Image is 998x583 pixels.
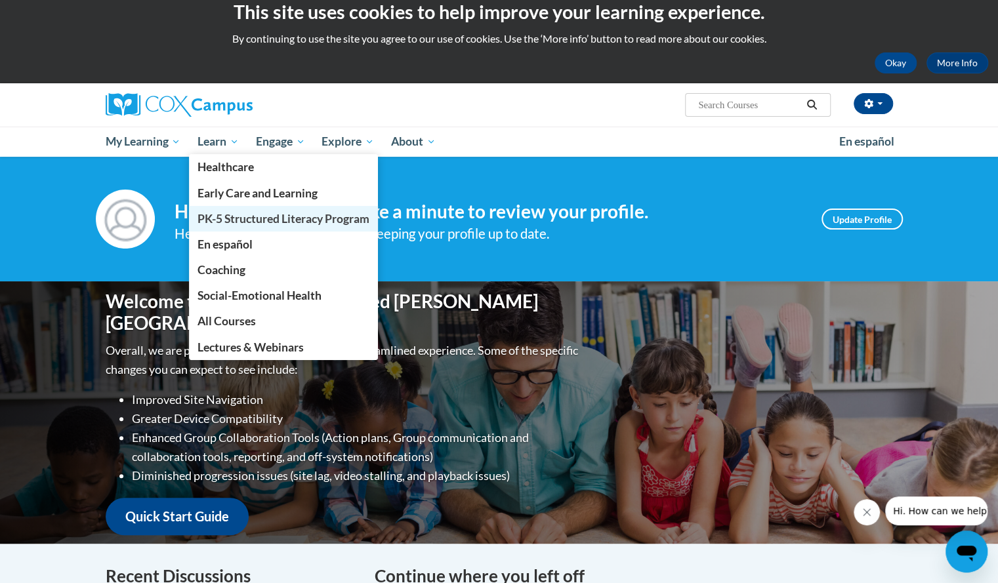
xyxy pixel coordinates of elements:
a: Lectures & Webinars [189,334,378,360]
span: Learn [198,134,239,150]
img: Cox Campus [106,93,253,117]
a: Learn [189,127,247,157]
h1: Welcome to the new and improved [PERSON_NAME][GEOGRAPHIC_DATA] [106,291,581,334]
li: Diminished progression issues (site lag, video stalling, and playback issues) [132,466,581,485]
span: PK-5 Structured Literacy Program [198,212,369,226]
a: Explore [313,127,383,157]
a: Cox Campus [106,93,355,117]
a: Quick Start Guide [106,498,249,535]
a: Social-Emotional Health [189,283,378,308]
a: Coaching [189,257,378,283]
span: Healthcare [198,160,254,174]
a: Update Profile [821,209,903,230]
h4: Hi [PERSON_NAME]! Take a minute to review your profile. [175,201,802,223]
div: Main menu [86,127,913,157]
li: Enhanced Group Collaboration Tools (Action plans, Group communication and collaboration tools, re... [132,428,581,466]
a: My Learning [97,127,190,157]
span: Lectures & Webinars [198,340,304,354]
p: By continuing to use the site you agree to our use of cookies. Use the ‘More info’ button to read... [10,31,988,46]
a: PK-5 Structured Literacy Program [189,206,378,231]
span: Engage [256,134,305,150]
span: My Learning [105,134,180,150]
div: Help improve your experience by keeping your profile up to date. [175,223,802,245]
button: Search [802,97,821,113]
span: En español [839,134,894,148]
img: Profile Image [96,190,155,249]
a: About [383,127,444,157]
iframe: Message from company [885,496,988,525]
button: Account Settings [854,93,893,114]
a: More Info [926,52,988,73]
span: Explore [322,134,374,150]
a: Healthcare [189,154,378,180]
a: Early Care and Learning [189,180,378,206]
input: Search Courses [697,97,802,113]
li: Greater Device Compatibility [132,409,581,428]
span: Early Care and Learning [198,186,318,200]
iframe: Button to launch messaging window [946,531,988,573]
iframe: Close message [854,499,880,525]
span: Social-Emotional Health [198,289,322,302]
a: Engage [247,127,314,157]
button: Okay [875,52,917,73]
p: Overall, we are proud to provide you with a more streamlined experience. Some of the specific cha... [106,341,581,379]
a: En español [189,231,378,257]
span: Hi. How can we help? [8,9,106,20]
a: En español [831,128,903,155]
li: Improved Site Navigation [132,390,581,409]
span: En español [198,237,253,251]
span: All Courses [198,314,256,328]
a: All Courses [189,308,378,334]
span: Coaching [198,263,245,277]
span: About [391,134,436,150]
